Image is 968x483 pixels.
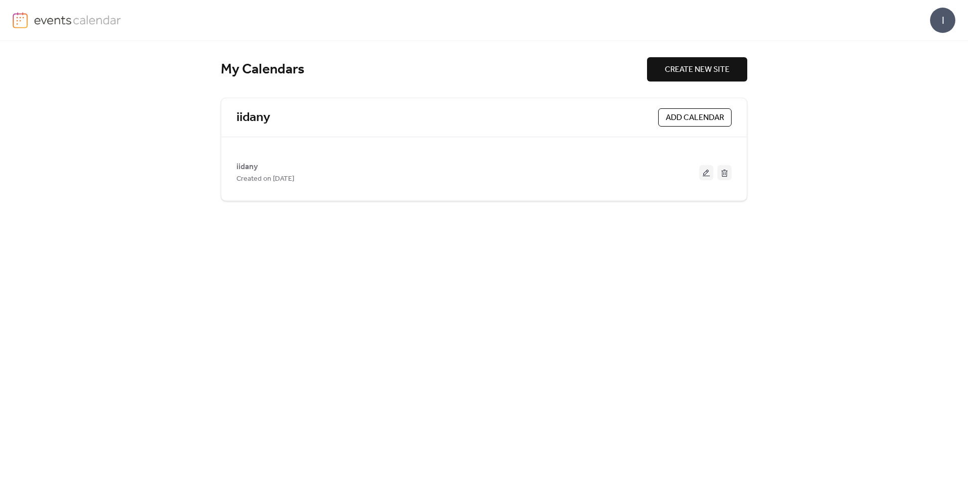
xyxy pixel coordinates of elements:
[647,57,747,82] button: CREATE NEW SITE
[666,112,724,124] span: ADD CALENDAR
[236,161,258,173] span: iidany
[930,8,955,33] div: I
[236,173,294,185] span: Created on [DATE]
[236,164,258,170] a: iidany
[221,61,647,78] div: My Calendars
[658,108,732,127] button: ADD CALENDAR
[236,109,270,126] a: iidany
[13,12,28,28] img: logo
[665,64,730,76] span: CREATE NEW SITE
[34,12,122,27] img: logo-type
